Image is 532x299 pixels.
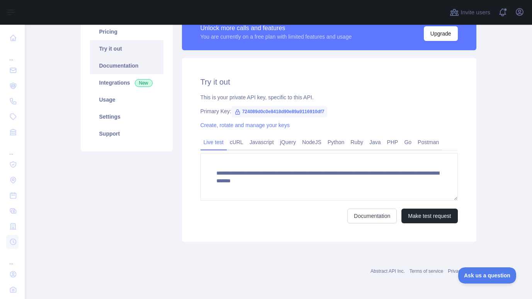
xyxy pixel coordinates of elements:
[90,91,163,108] a: Usage
[325,136,348,148] a: Python
[458,267,517,284] iframe: Toggle Customer Support
[201,136,227,148] a: Live test
[371,268,405,274] a: Abstract API Inc.
[90,125,163,142] a: Support
[6,46,19,62] div: ...
[299,136,325,148] a: NodeJS
[6,250,19,266] div: ...
[201,76,458,87] h2: Try it out
[384,136,401,148] a: PHP
[231,106,328,117] span: 724089d0c0e8418d90e89a9116910df7
[366,136,384,148] a: Java
[424,26,458,41] button: Upgrade
[415,136,442,148] a: Postman
[410,268,443,274] a: Terms of service
[201,24,352,33] div: Unlock more calls and features
[201,33,352,41] div: You are currently on a free plan with limited features and usage
[6,141,19,156] div: ...
[201,122,290,128] a: Create, rotate and manage your keys
[401,136,415,148] a: Go
[135,79,153,87] span: New
[347,136,366,148] a: Ruby
[90,57,163,74] a: Documentation
[448,6,492,19] button: Invite users
[448,268,476,274] a: Privacy policy
[277,136,299,148] a: jQuery
[201,93,458,101] div: This is your private API key, specific to this API.
[90,40,163,57] a: Try it out
[201,107,458,115] div: Primary Key:
[90,23,163,40] a: Pricing
[461,8,490,17] span: Invite users
[246,136,277,148] a: Javascript
[90,74,163,91] a: Integrations New
[227,136,246,148] a: cURL
[401,209,457,223] button: Make test request
[90,108,163,125] a: Settings
[347,209,397,223] a: Documentation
